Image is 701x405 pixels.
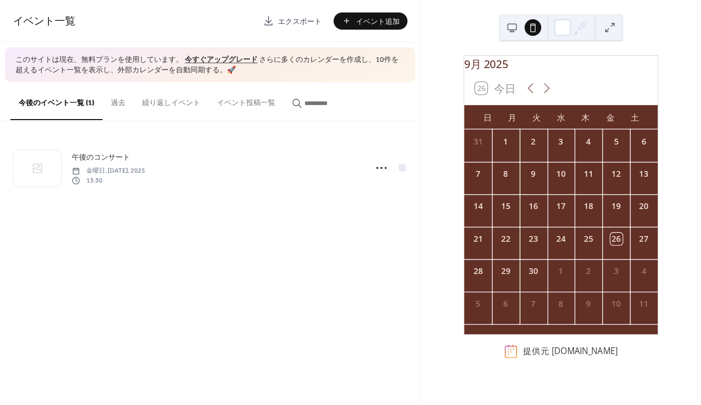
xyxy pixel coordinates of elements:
[472,298,484,310] div: 5
[72,166,145,176] span: 金曜日, [DATE], 2025
[582,136,594,148] div: 4
[500,105,524,129] div: 月
[610,298,622,310] div: 10
[582,201,594,213] div: 18
[472,265,484,277] div: 28
[582,168,594,180] div: 11
[549,105,573,129] div: 水
[500,136,512,148] div: 1
[72,152,130,163] span: 午後のコンサート
[472,136,484,148] div: 31
[527,233,539,245] div: 23
[209,82,284,119] button: イベント投稿一覧
[555,201,567,213] div: 17
[555,233,567,245] div: 24
[472,168,484,180] div: 7
[185,53,258,67] a: 今すぐアップグレード
[582,233,594,245] div: 25
[13,11,75,32] span: イベント一覧
[555,168,567,180] div: 10
[527,201,539,213] div: 16
[500,233,512,245] div: 22
[582,298,594,310] div: 9
[500,168,512,180] div: 8
[475,105,500,129] div: 日
[334,12,407,30] button: イベント追加
[527,168,539,180] div: 9
[103,82,134,119] button: 過去
[555,298,567,310] div: 8
[356,16,400,27] span: イベント追加
[527,298,539,310] div: 7
[524,105,549,129] div: 火
[464,56,658,72] div: 9月 2025
[500,201,512,213] div: 15
[573,105,598,129] div: 木
[610,201,622,213] div: 19
[555,136,567,148] div: 3
[555,265,567,277] div: 1
[256,12,329,30] a: エクスポート
[527,265,539,277] div: 30
[16,55,405,75] span: このサイトは現在、無料プランを使用しています。 さらに多くのカレンダーを作成し、10件を超えるイベント一覧を表示し、外部カレンダーを自動同期する。 🚀
[523,345,618,357] div: 提供元
[610,233,622,245] div: 26
[582,265,594,277] div: 2
[500,298,512,310] div: 6
[638,233,650,245] div: 27
[638,136,650,148] div: 6
[472,201,484,213] div: 14
[134,82,209,119] button: 繰り返しイベント
[72,151,130,163] a: 午後のコンサート
[622,105,647,129] div: 土
[598,105,622,129] div: 金
[472,233,484,245] div: 21
[638,201,650,213] div: 20
[610,168,622,180] div: 12
[638,168,650,180] div: 13
[10,82,103,120] button: 今後のイベント一覧 (1)
[638,265,650,277] div: 4
[552,345,618,357] a: [DOMAIN_NAME]
[638,298,650,310] div: 11
[278,16,322,27] span: エクスポート
[610,265,622,277] div: 3
[72,176,145,185] span: 13:30
[500,265,512,277] div: 29
[610,136,622,148] div: 5
[527,136,539,148] div: 2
